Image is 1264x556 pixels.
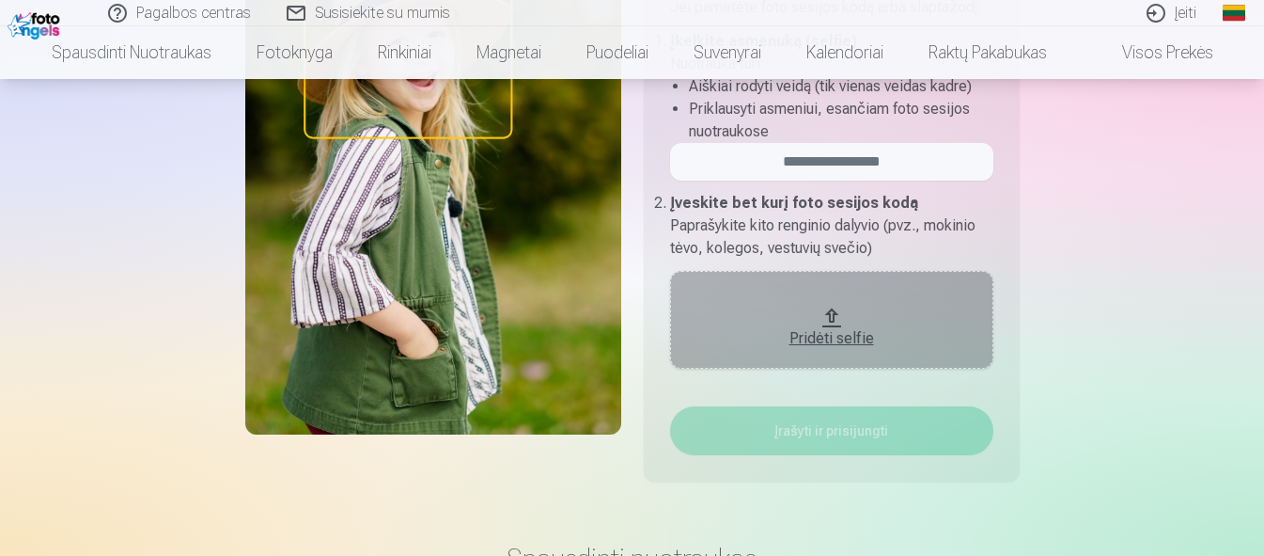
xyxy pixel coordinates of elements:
[670,214,993,260] p: Paprašykite kito renginio dalyvio (pvz., mokinio tėvo, kolegos, vestuvių svečio)
[670,194,918,212] b: Įveskite bet kurį foto sesijos kodą
[355,26,454,79] a: Rinkiniai
[784,26,906,79] a: Kalendoriai
[234,26,355,79] a: Fotoknyga
[564,26,671,79] a: Puodeliai
[906,26,1069,79] a: Raktų pakabukas
[689,75,993,98] li: Aiškiai rodyti veidą (tik vienas veidas kadre)
[8,8,65,40] img: /fa2
[689,98,993,143] li: Priklausyti asmeniui, esančiam foto sesijos nuotraukose
[1069,26,1236,79] a: Visos prekės
[454,26,564,79] a: Magnetai
[670,271,993,369] button: Pridėti selfie
[689,327,975,350] div: Pridėti selfie
[29,26,234,79] a: Spausdinti nuotraukas
[671,26,784,79] a: Suvenyrai
[670,406,993,455] button: Įrašyti ir prisijungti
